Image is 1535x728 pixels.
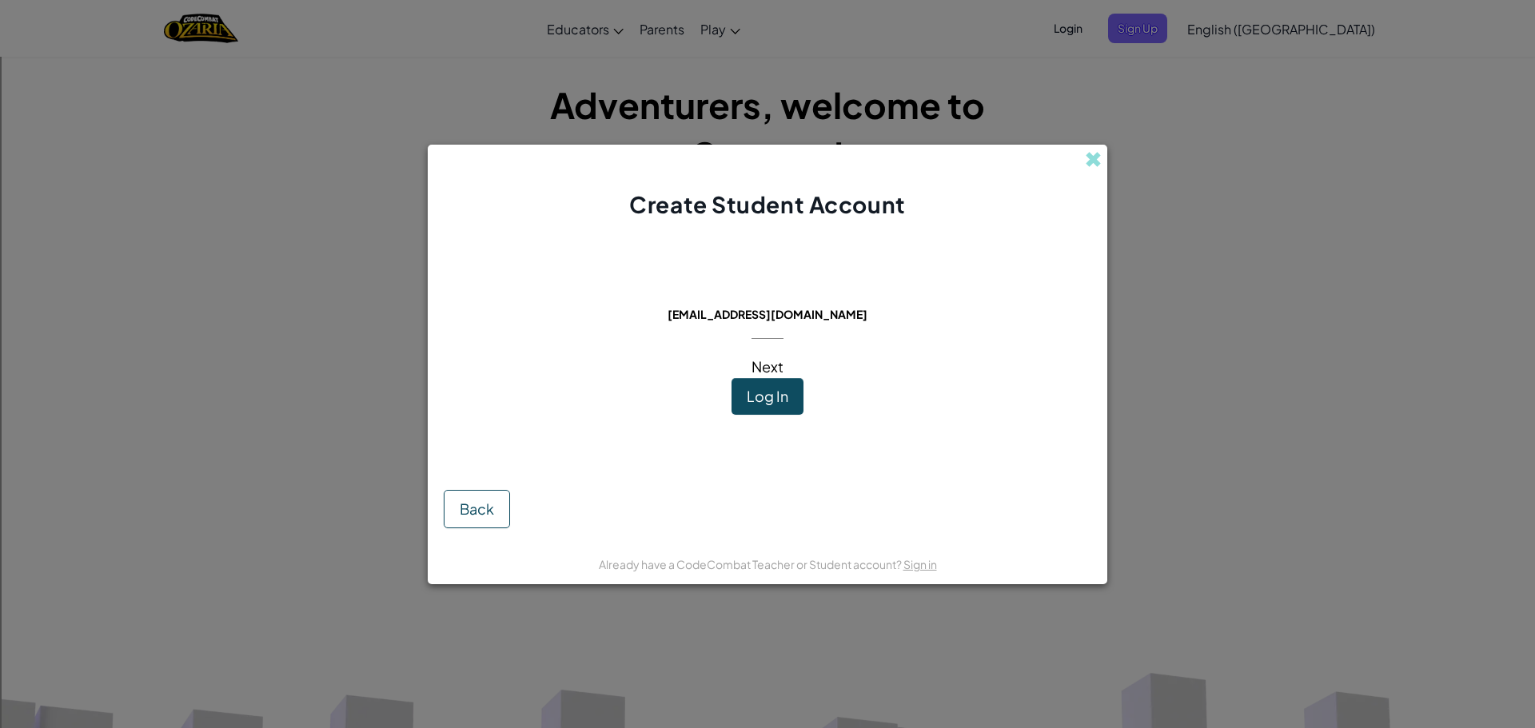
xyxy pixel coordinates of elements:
[444,490,510,528] button: Back
[6,38,1529,52] div: Sort A > Z
[668,307,867,321] span: [EMAIL_ADDRESS][DOMAIN_NAME]
[747,387,788,405] span: Log In
[6,6,334,21] div: Home
[6,95,1529,109] div: Options
[732,378,803,415] button: Log In
[903,557,937,571] a: Sign in
[6,81,1529,95] div: Delete
[6,66,1529,81] div: Move To ...
[655,284,881,303] span: This email is already in use:
[6,52,1529,66] div: Sort New > Old
[6,109,1529,124] div: Sign out
[460,499,494,518] span: Back
[599,557,903,571] span: Already have a CodeCombat Teacher or Student account?
[6,21,148,38] input: Search outlines
[629,190,905,218] span: Create Student Account
[752,357,783,376] span: Next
